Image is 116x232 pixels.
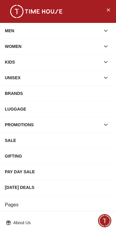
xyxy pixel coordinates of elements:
div: LUGGAGE [5,104,111,114]
div: PROMOTIONS [5,119,100,130]
div: PAY DAY SALE [5,166,111,177]
div: KIDS [5,57,100,67]
div: [DATE] DEALS [5,182,111,193]
button: Close Menu [103,5,113,14]
p: About Us [13,220,108,226]
img: ... [6,5,66,18]
div: GIFTING [5,151,111,161]
div: BRANDS [5,88,111,99]
div: UNISEX [5,72,100,83]
div: SALE [5,135,111,146]
div: WOMEN [5,41,100,52]
div: MEN [5,25,100,36]
div: Chat Widget [98,214,111,227]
